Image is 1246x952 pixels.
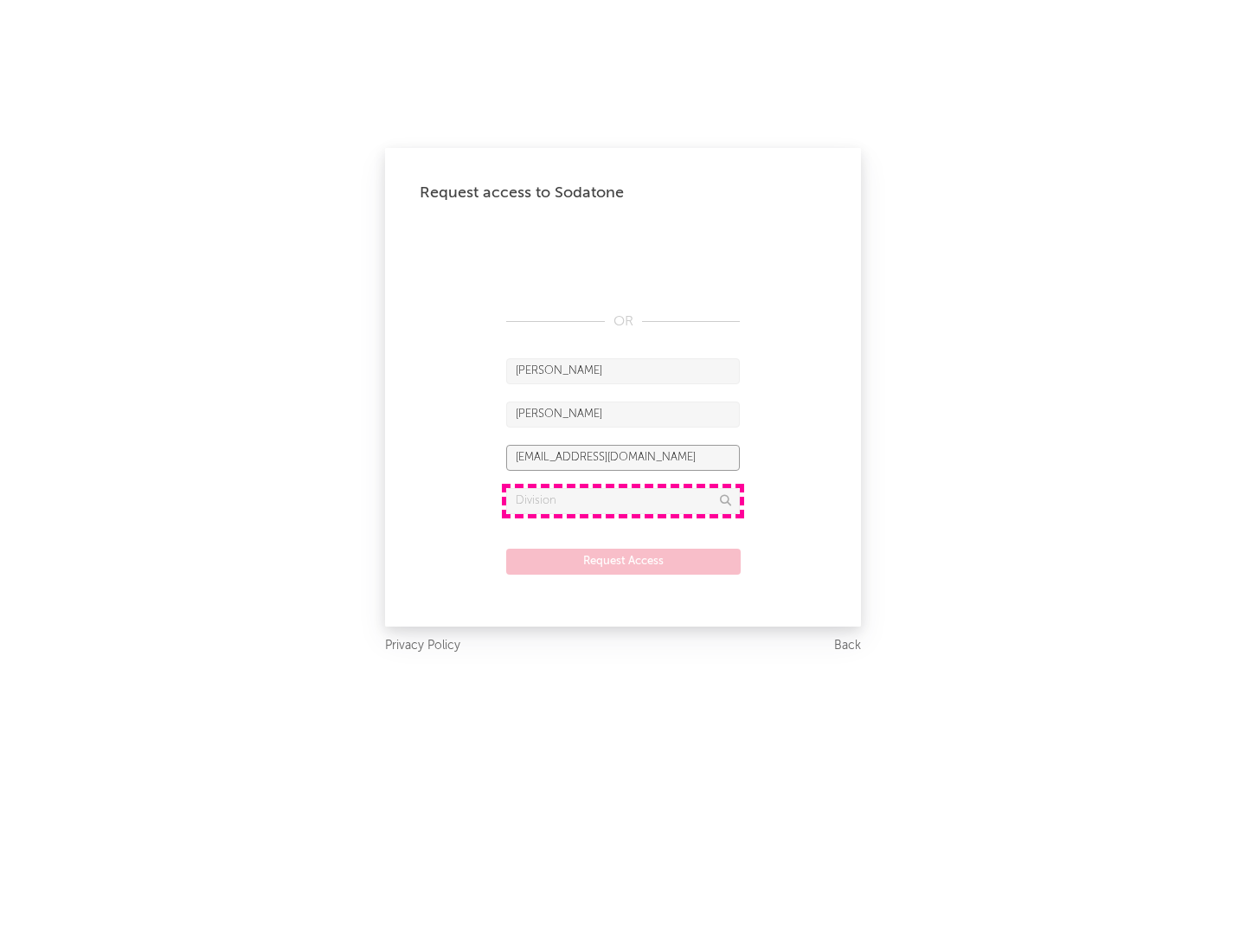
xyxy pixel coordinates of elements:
[506,358,740,384] input: First Name
[506,312,740,332] div: OR
[506,402,740,428] input: Last Name
[834,635,861,657] a: Back
[506,549,741,575] button: Request Access
[385,635,460,657] a: Privacy Policy
[506,445,740,471] input: Email
[506,488,740,514] input: Division
[420,183,826,203] div: Request access to Sodatone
